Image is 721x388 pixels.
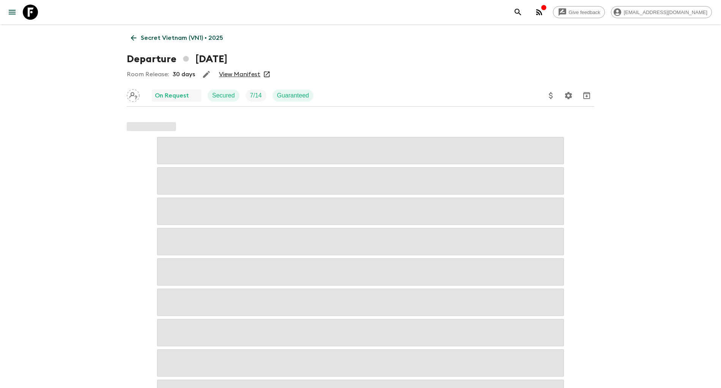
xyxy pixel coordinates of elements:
[561,88,576,103] button: Settings
[208,90,239,102] div: Secured
[127,30,227,46] a: Secret Vietnam (VN1) • 2025
[579,88,594,103] button: Archive (Completed, Cancelled or Unsynced Departures only)
[173,70,195,79] p: 30 days
[543,88,559,103] button: Update Price, Early Bird Discount and Costs
[127,91,140,97] span: Assign pack leader
[246,90,266,102] div: Trip Fill
[620,9,712,15] span: [EMAIL_ADDRESS][DOMAIN_NAME]
[553,6,605,18] a: Give feedback
[510,5,526,20] button: search adventures
[250,91,262,100] p: 7 / 14
[219,71,260,78] a: View Manifest
[127,52,227,67] h1: Departure [DATE]
[141,33,223,42] p: Secret Vietnam (VN1) • 2025
[565,9,605,15] span: Give feedback
[127,70,169,79] p: Room Release:
[212,91,235,100] p: Secured
[155,91,189,100] p: On Request
[5,5,20,20] button: menu
[277,91,309,100] p: Guaranteed
[611,6,712,18] div: [EMAIL_ADDRESS][DOMAIN_NAME]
